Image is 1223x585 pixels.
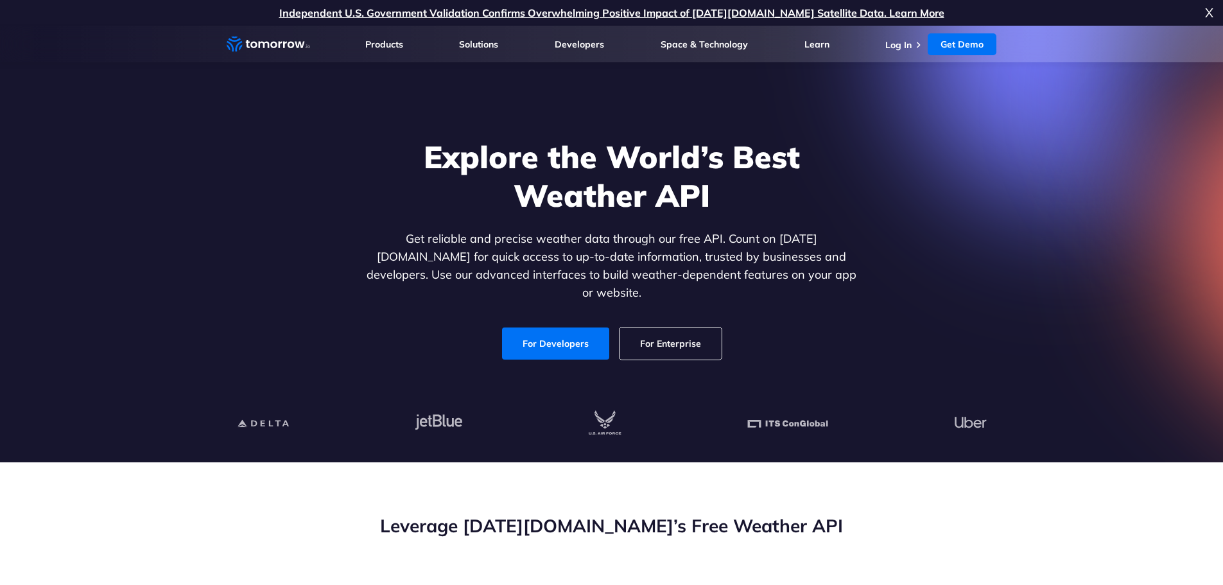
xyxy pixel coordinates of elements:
a: Log In [885,39,912,51]
h2: Leverage [DATE][DOMAIN_NAME]’s Free Weather API [227,514,997,538]
a: For Developers [502,327,609,360]
h1: Explore the World’s Best Weather API [364,137,860,214]
a: Space & Technology [661,39,748,50]
p: Get reliable and precise weather data through our free API. Count on [DATE][DOMAIN_NAME] for quic... [364,230,860,302]
a: Developers [555,39,604,50]
a: Home link [227,35,310,54]
a: For Enterprise [620,327,722,360]
a: Get Demo [928,33,996,55]
a: Products [365,39,403,50]
a: Learn [804,39,829,50]
a: Solutions [459,39,498,50]
a: Independent U.S. Government Validation Confirms Overwhelming Positive Impact of [DATE][DOMAIN_NAM... [279,6,944,19]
